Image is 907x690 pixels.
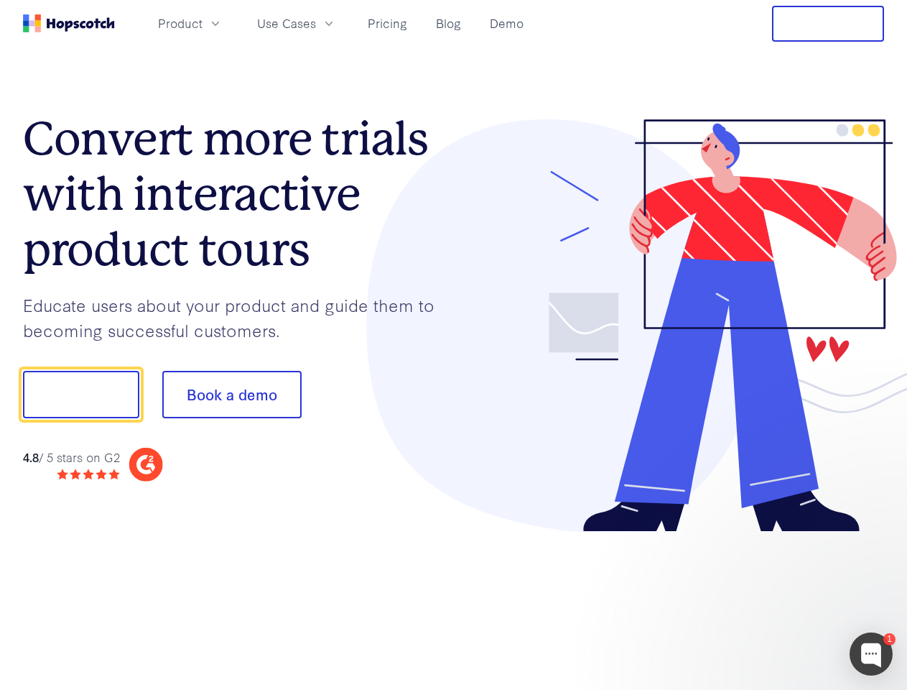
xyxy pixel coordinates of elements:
a: Blog [430,11,467,35]
p: Educate users about your product and guide them to becoming successful customers. [23,293,454,342]
h1: Convert more trials with interactive product tours [23,111,454,277]
button: Show me! [23,371,139,418]
button: Product [149,11,231,35]
div: 1 [883,633,896,645]
div: / 5 stars on G2 [23,448,120,466]
button: Book a demo [162,371,302,418]
span: Product [158,14,203,32]
a: Pricing [362,11,413,35]
button: Use Cases [248,11,345,35]
a: Home [23,14,115,32]
span: Use Cases [257,14,316,32]
strong: 4.8 [23,448,39,465]
a: Demo [484,11,529,35]
button: Free Trial [772,6,884,42]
